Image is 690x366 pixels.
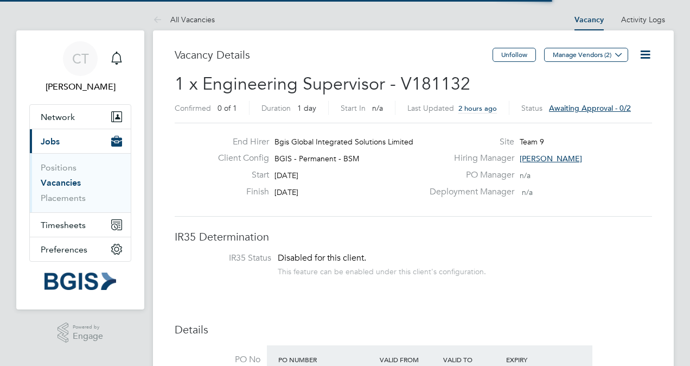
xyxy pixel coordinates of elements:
[58,323,104,343] a: Powered byEngage
[278,253,366,263] span: Disabled for this client.
[153,15,215,24] a: All Vacancies
[621,15,665,24] a: Activity Logs
[297,103,316,113] span: 1 day
[175,323,652,337] h3: Details
[520,171,531,180] span: n/a
[544,48,628,62] button: Manage Vendors (2)
[522,187,533,197] span: n/a
[209,136,269,148] label: End Hirer
[30,129,131,153] button: Jobs
[407,103,454,113] label: Last Updated
[274,171,298,180] span: [DATE]
[41,112,75,122] span: Network
[30,213,131,237] button: Timesheets
[175,230,652,244] h3: IR35 Determination
[423,136,514,148] label: Site
[209,186,269,198] label: Finish
[458,104,497,113] span: 2 hours ago
[29,41,131,93] a: CT[PERSON_NAME]
[261,103,291,113] label: Duration
[423,153,514,164] label: Hiring Manager
[341,103,366,113] label: Start In
[175,73,470,94] span: 1 x Engineering Supervisor - V181132
[41,193,86,203] a: Placements
[41,244,87,255] span: Preferences
[186,253,271,264] label: IR35 Status
[175,354,260,365] label: PO No
[274,154,359,163] span: BGIS - Permanent - BSM
[175,48,493,62] h3: Vacancy Details
[72,52,89,66] span: CT
[423,186,514,198] label: Deployment Manager
[73,323,103,332] span: Powered by
[549,103,631,113] span: Awaiting approval - 0/2
[44,273,116,290] img: bgis-logo-retina.png
[493,48,536,62] button: Unfollow
[30,237,131,261] button: Preferences
[29,80,131,93] span: Cindy Thomas
[372,103,383,113] span: n/a
[209,169,269,181] label: Start
[41,136,60,147] span: Jobs
[218,103,237,113] span: 0 of 1
[209,153,269,164] label: Client Config
[41,220,86,230] span: Timesheets
[73,332,103,341] span: Engage
[520,137,544,147] span: Team 9
[41,162,76,173] a: Positions
[274,187,298,197] span: [DATE]
[278,264,486,276] div: This feature can be enabled under this client's configuration.
[274,137,413,147] span: Bgis Global Integrated Solutions Limited
[30,105,131,129] button: Network
[423,169,514,181] label: PO Manager
[520,154,582,163] span: [PERSON_NAME]
[29,273,131,290] a: Go to home page
[41,178,81,188] a: Vacancies
[574,15,604,24] a: Vacancy
[521,103,542,113] label: Status
[175,103,211,113] label: Confirmed
[16,30,144,310] nav: Main navigation
[30,153,131,212] div: Jobs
